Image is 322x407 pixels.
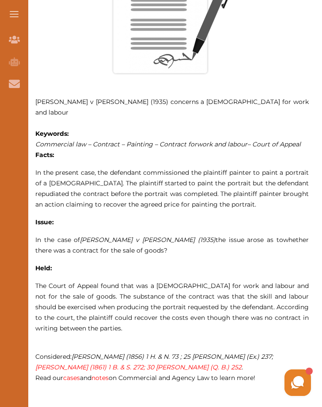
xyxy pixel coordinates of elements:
strong: Held: [35,264,52,272]
a: [PERSON_NAME] (1856) 1 H. & N. 73 ; 25 [PERSON_NAME] (Ex.) 237; [72,352,273,361]
span: Commercial law – Contract – Painting – Contract for [35,140,197,148]
span: Considered: [35,353,72,361]
iframe: HelpCrunch [110,367,313,398]
span: Read our and on Commercial and Agency Law to learn more! [35,374,255,382]
span: . [35,363,243,371]
a: notes [91,374,109,382]
span: The Court of Appeal found that was a [DEMOGRAPHIC_DATA] for work and labour and not for the sale ... [35,282,309,332]
a: cases [63,374,80,382]
span: [PERSON_NAME] v [PERSON_NAME] (1935) concerns a [DEMOGRAPHIC_DATA] for work and labour [35,98,309,116]
span: – Court of Appeal [247,140,301,148]
strong: Keywords: [35,130,69,138]
span: the issue arose as to [216,236,283,244]
span: [PERSON_NAME] v [PERSON_NAME] (1935) [80,236,215,244]
strong: Facts: [35,151,54,159]
span: work and labour [197,140,247,148]
span: In the present case, the defendant commissioned the plaintiff painter to paint a portrait of a [D... [35,169,309,208]
a: [PERSON_NAME] (1861) 1 B. & S. 272; 30 [PERSON_NAME] (Q. B.) 252 [35,363,242,371]
span: In the case of [35,236,80,244]
strong: Issue: [35,218,54,226]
